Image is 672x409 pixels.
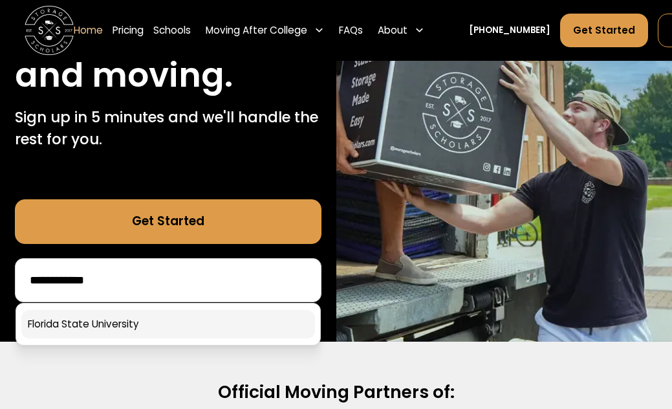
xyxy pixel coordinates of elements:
[373,14,429,48] div: About
[378,23,407,38] div: About
[34,381,638,404] h2: Official Moving Partners of:
[469,24,550,37] a: [PHONE_NUMBER]
[25,6,74,55] a: home
[25,6,74,55] img: Storage Scholars main logo
[560,14,648,47] a: Get Started
[113,14,144,48] a: Pricing
[15,199,321,243] a: Get Started
[201,14,329,48] div: Moving After College
[15,106,321,150] p: Sign up in 5 minutes and we'll handle the rest for you.
[339,14,363,48] a: FAQs
[74,14,103,48] a: Home
[153,14,191,48] a: Schools
[206,23,307,38] div: Moving After College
